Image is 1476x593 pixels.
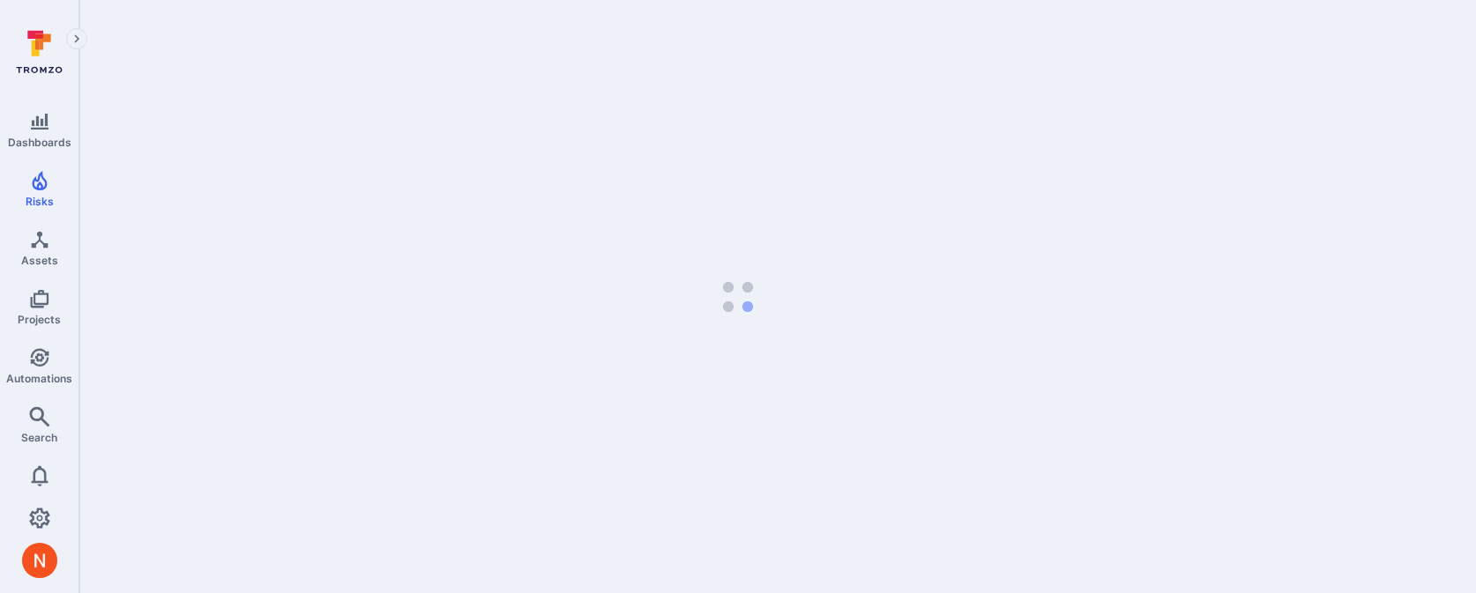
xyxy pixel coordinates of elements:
img: ACg8ocIprwjrgDQnDsNSk9Ghn5p5-B8DpAKWoJ5Gi9syOE4K59tr4Q=s96-c [22,543,57,578]
div: Neeren Patki [22,543,57,578]
span: Automations [6,372,72,385]
i: Expand navigation menu [71,32,83,47]
span: Projects [18,313,61,326]
span: Dashboards [8,136,71,149]
button: Expand navigation menu [66,28,87,49]
span: Search [21,431,57,444]
span: Risks [26,195,54,208]
span: Assets [21,254,58,267]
